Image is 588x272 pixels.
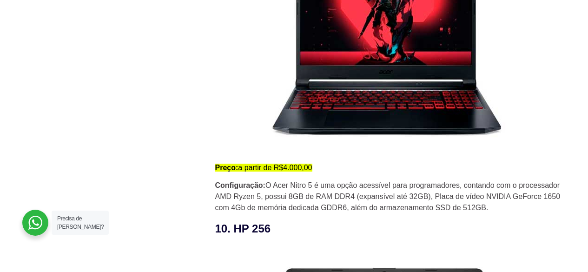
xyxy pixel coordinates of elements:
iframe: Chat Widget [542,227,588,272]
strong: Configuração: [215,181,265,189]
strong: Preço: [215,164,238,172]
span: Precisa de [PERSON_NAME]? [57,215,104,230]
p: O Acer Nitro 5 é uma opção acessível para programadores, contando com o processador AMD Ryzen 5, ... [215,180,568,213]
h3: 10. HP 256 [215,220,568,237]
div: Widget de chat [542,227,588,272]
mark: a partir de R$4.000,00 [215,164,312,172]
